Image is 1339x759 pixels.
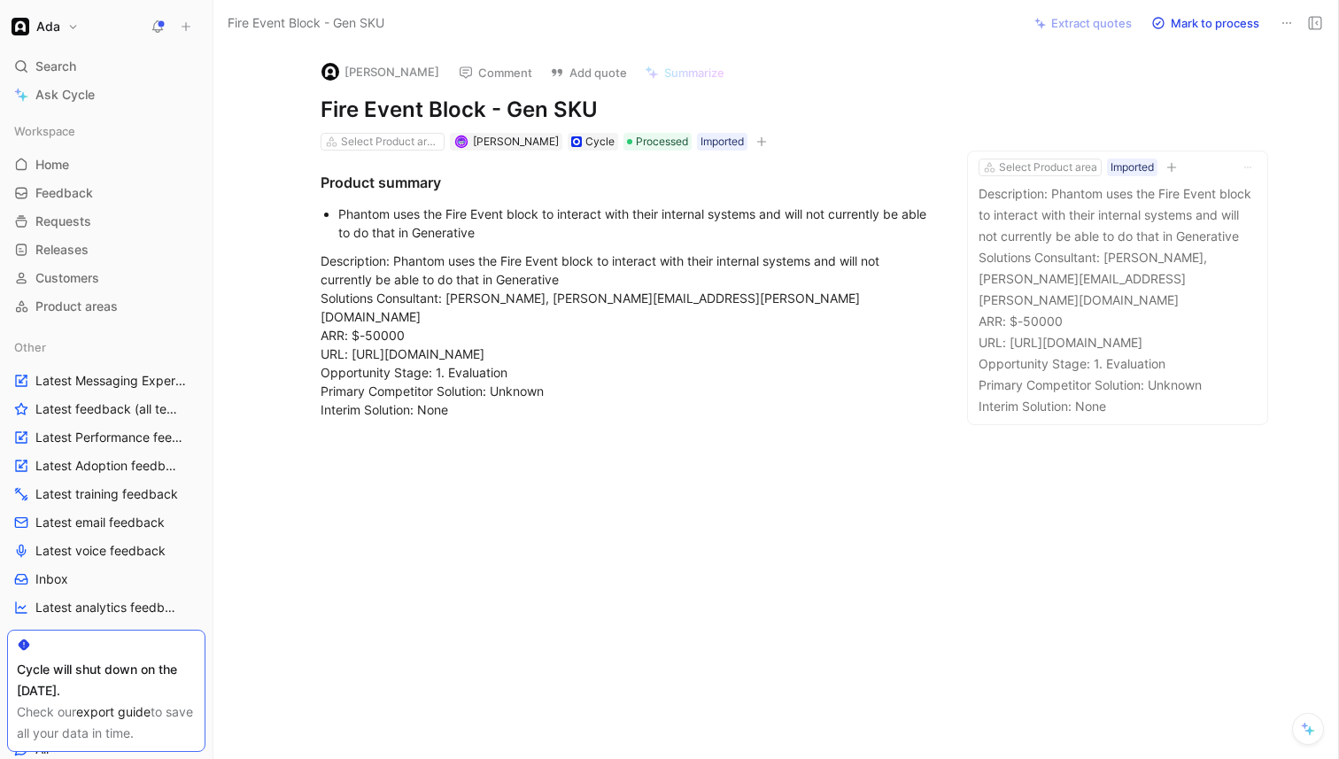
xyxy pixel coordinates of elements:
[7,368,205,394] a: Latest Messaging Experience feedback
[35,599,182,616] span: Latest analytics feedback
[17,701,196,744] div: Check our to save all your data in time.
[7,53,205,80] div: Search
[664,65,724,81] span: Summarize
[7,236,205,263] a: Releases
[7,265,205,291] a: Customers
[228,12,384,34] span: Fire Event Block - Gen SKU
[542,60,635,85] button: Add quote
[7,594,205,621] a: Latest analytics feedback
[35,56,76,77] span: Search
[7,334,205,360] div: Other
[979,183,1257,417] p: Description: Phantom uses the Fire Event block to interact with their internal systems and will n...
[7,623,205,649] a: temp all features
[321,172,933,193] div: Product summary
[14,122,75,140] span: Workspace
[7,538,205,564] a: Latest voice feedback
[7,180,205,206] a: Feedback
[7,81,205,108] a: Ask Cycle
[7,396,205,422] a: Latest feedback (all teams)
[7,453,205,479] a: Latest Adoption feedback
[341,133,440,151] div: Select Product areas
[35,542,166,560] span: Latest voice feedback
[7,424,205,451] a: Latest Performance feedback
[35,269,99,287] span: Customers
[456,137,466,147] img: avatar
[14,338,46,356] span: Other
[7,481,205,507] a: Latest training feedback
[637,60,732,85] button: Summarize
[35,298,118,315] span: Product areas
[7,566,205,592] a: Inbox
[35,184,93,202] span: Feedback
[35,84,95,105] span: Ask Cycle
[12,18,29,35] img: Ada
[7,151,205,178] a: Home
[35,485,178,503] span: Latest training feedback
[35,570,68,588] span: Inbox
[17,659,196,701] div: Cycle will shut down on the [DATE].
[35,213,91,230] span: Requests
[35,457,182,475] span: Latest Adoption feedback
[35,429,183,446] span: Latest Performance feedback
[7,509,205,536] a: Latest email feedback
[473,135,559,148] span: [PERSON_NAME]
[321,96,933,124] h1: Fire Event Block - Gen SKU
[35,400,182,418] span: Latest feedback (all teams)
[451,60,540,85] button: Comment
[1111,159,1154,176] div: Imported
[7,208,205,235] a: Requests
[7,118,205,144] div: Workspace
[585,133,615,151] div: Cycle
[35,627,133,645] span: temp all features
[35,241,89,259] span: Releases
[338,205,933,242] div: Phantom uses the Fire Event block to interact with their internal systems and will not currently ...
[623,133,692,151] div: Processed
[35,514,165,531] span: Latest email feedback
[1026,11,1140,35] button: Extract quotes
[36,19,60,35] h1: Ada
[1143,11,1267,35] button: Mark to process
[35,372,187,390] span: Latest Messaging Experience feedback
[7,293,205,320] a: Product areas
[35,156,69,174] span: Home
[636,133,688,151] span: Processed
[321,252,933,419] div: Description: Phantom uses the Fire Event block to interact with their internal systems and will n...
[700,133,744,151] div: Imported
[321,63,339,81] img: logo
[7,14,83,39] button: AdaAda
[76,704,151,719] a: export guide
[313,58,447,85] button: logo[PERSON_NAME]
[999,159,1097,176] div: Select Product area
